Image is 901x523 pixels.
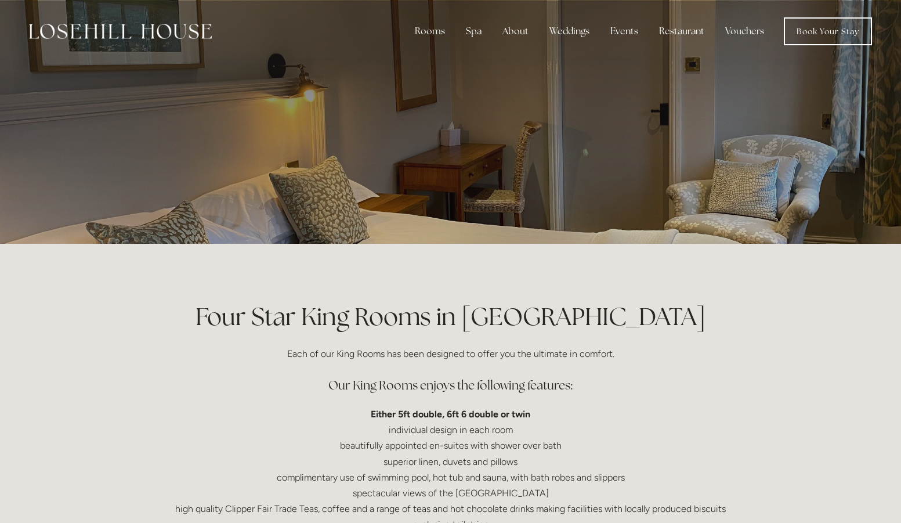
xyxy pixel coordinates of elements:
a: Book Your Stay [784,17,872,45]
div: Restaurant [650,20,714,43]
img: Losehill House [29,24,212,39]
div: Weddings [540,20,599,43]
div: Events [601,20,647,43]
div: Spa [457,20,491,43]
a: Vouchers [716,20,773,43]
h3: Our King Rooms enjoys the following features: [173,374,728,397]
h1: Four Star King Rooms in [GEOGRAPHIC_DATA] [173,300,728,334]
p: Each of our King Rooms has been designed to offer you the ultimate in comfort. [173,346,728,362]
div: About [493,20,538,43]
strong: Either 5ft double, 6ft 6 double or twin [371,409,530,420]
div: Rooms [406,20,454,43]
